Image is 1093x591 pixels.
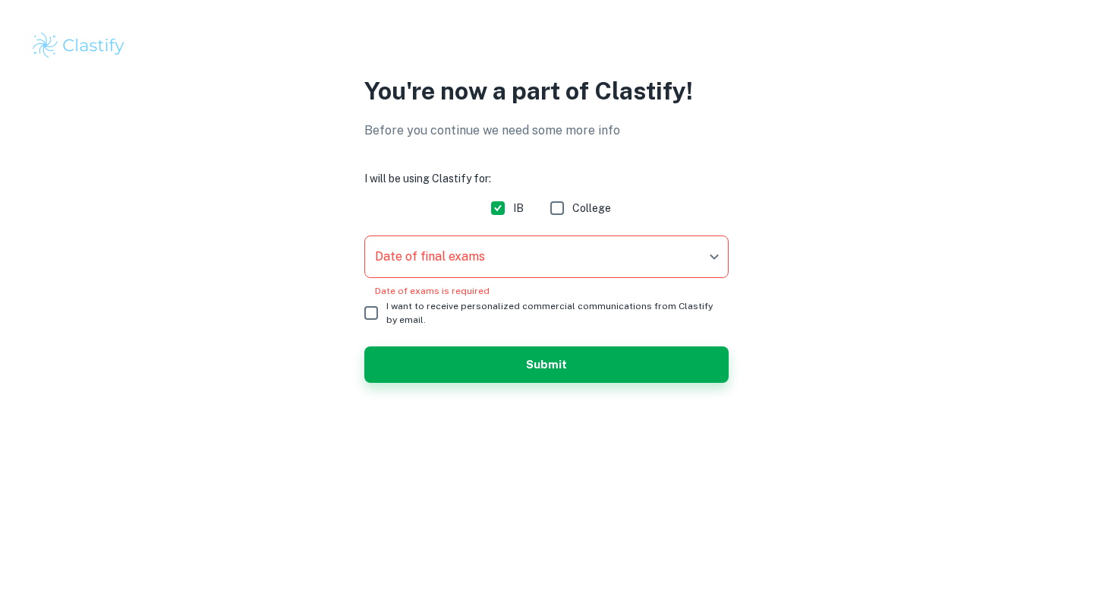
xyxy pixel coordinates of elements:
a: Clastify logo [30,30,1063,61]
button: Submit [364,346,729,383]
p: Date of exams is required [375,284,718,298]
p: Before you continue we need some more info [364,122,729,140]
span: College [572,200,611,216]
span: IB [513,200,524,216]
img: Clastify logo [30,30,127,61]
h6: I will be using Clastify for: [364,170,729,187]
span: I want to receive personalized commercial communications from Clastify by email. [386,299,717,327]
p: You're now a part of Clastify! [364,73,729,109]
